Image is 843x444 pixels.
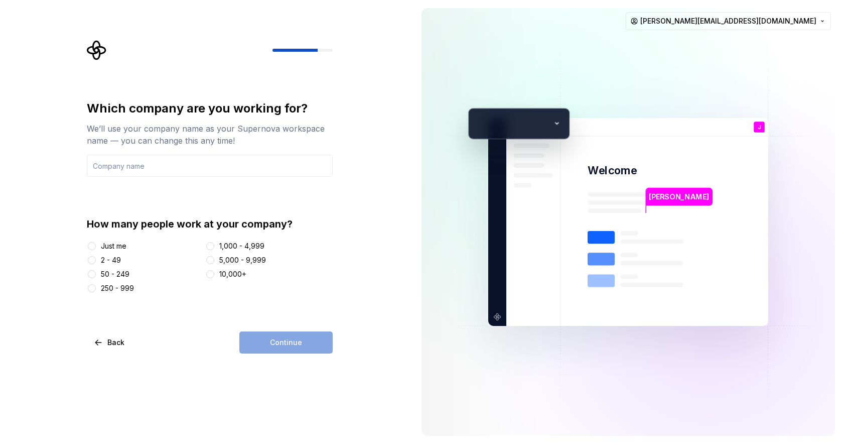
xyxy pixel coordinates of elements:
div: 50 - 249 [101,269,129,279]
span: [PERSON_NAME][EMAIL_ADDRESS][DOMAIN_NAME] [640,16,816,26]
p: J [758,125,761,130]
div: We’ll use your company name as your Supernova workspace name — you can change this any time! [87,123,333,147]
div: Just me [101,241,126,251]
p: Welcome [588,163,637,178]
div: 1,000 - 4,999 [219,241,264,251]
div: Which company are you working for? [87,100,333,117]
div: How many people work at your company? [87,217,333,231]
div: 2 - 49 [101,255,121,265]
svg: Supernova Logo [87,40,107,60]
p: [PERSON_NAME] [649,191,709,202]
button: Back [87,331,133,354]
span: Back [107,338,124,348]
div: 250 - 999 [101,283,134,293]
button: [PERSON_NAME][EMAIL_ADDRESS][DOMAIN_NAME] [626,12,831,30]
div: 5,000 - 9,999 [219,255,266,265]
div: 10,000+ [219,269,246,279]
input: Company name [87,155,333,177]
